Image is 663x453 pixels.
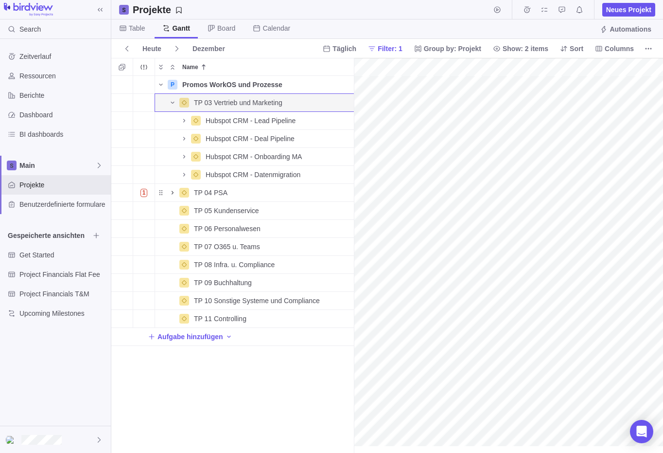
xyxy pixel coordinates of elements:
span: Group by: Projekt [424,44,481,54]
span: Project Financials T&M [19,289,107,299]
span: Zeitverlauf [19,52,107,61]
img: Show [6,436,17,444]
div: TP 07 O365 u. Teams [190,238,475,255]
div: TP 09 Buchhaltung [190,274,475,291]
span: Search [19,24,41,34]
span: Hubspot CRM - Deal Pipeline [206,134,295,144]
span: Selection mode [115,60,129,74]
span: Weitere Aktionen [642,42,655,55]
div: Name [155,292,476,310]
a: Notifications [573,7,586,15]
span: Hubspot CRM - Datenmigration [206,170,300,180]
div: P [168,80,177,90]
span: Show: 2 items [489,42,552,55]
span: Filter: 1 [378,44,402,54]
div: Name [155,76,476,94]
div: Name [155,94,476,112]
span: Automations [610,24,651,34]
span: TP 08 Infra. u. Compliance [194,260,275,270]
a: Zeitprotokolle [520,7,534,15]
span: Number of activities at risk [137,186,152,199]
div: Name [155,256,476,274]
div: Trouble indication [133,220,155,238]
span: Projekte [19,180,107,190]
div: TP 06 Personalwesen [190,220,475,237]
span: TP 09 Buchhaltung [194,278,252,288]
span: TP 10 Sonstige Systeme und Compliance [194,296,320,306]
div: Trouble indication [133,130,155,148]
div: Name [155,310,476,328]
span: Filter: 1 [364,42,406,55]
div: Hubspot CRM - Lead Pipeline [202,112,475,129]
span: Columns [605,44,634,54]
span: Sort [570,44,583,54]
span: Columns [591,42,638,55]
div: TP 11 Controlling [190,310,475,327]
div: Name [155,148,476,166]
span: Genehmigungsanfragen [555,3,569,17]
span: Notifications [573,3,586,17]
span: Heute [139,42,165,55]
span: Promos WorkOS und Prozesse [182,80,282,90]
div: Name [155,202,476,220]
div: Trouble indication [133,112,155,130]
span: Berichte [19,91,107,100]
span: Täglich [319,42,360,55]
div: Lukas Kramer [6,434,17,446]
span: Gantt [172,23,190,33]
a: Genehmigungsanfragen [555,7,569,15]
div: Trouble indication [133,238,155,256]
span: Calendar [262,23,290,33]
div: Trouble indication [133,256,155,274]
span: Hubspot CRM - Lead Pipeline [206,116,296,126]
span: Table [129,23,145,33]
span: TP 05 Kundenservice [194,206,259,216]
span: Automations [596,22,655,36]
span: Sort [556,42,587,55]
span: Heute [142,44,161,54]
div: grid [111,76,354,453]
div: TP 10 Sonstige Systeme und Compliance [190,292,475,309]
span: Board [217,23,235,33]
span: Dashboard [19,110,107,120]
span: Collapse [167,60,178,74]
span: Hubspot CRM - Onboarding MA [206,152,302,162]
span: Aufgabe hinzufügen [148,330,223,344]
h2: Projekte [133,3,171,17]
div: Name [178,58,475,75]
span: Project Financials Flat Fee [19,270,107,279]
div: Name [155,112,476,130]
span: Upcoming Milestones [19,308,107,318]
div: Trouble indication [133,292,155,310]
span: Browse views [89,229,103,242]
div: Trouble indication [133,184,155,202]
span: TP 07 O365 u. Teams [194,242,260,252]
span: Aktuelles Layout und Filter als Anzeige speichern [129,3,187,17]
div: Hubspot CRM - Datenmigration [202,166,475,183]
span: Täglich [332,44,356,54]
span: Aufgabe hinzufügen [157,332,223,342]
span: TP 11 Controlling [194,314,246,324]
span: Neues Projekt [602,3,655,17]
div: Name [155,238,476,256]
div: Trouble indication [133,94,155,112]
div: Trouble indication [133,148,155,166]
span: Zeitprotokolle [520,3,534,17]
a: Meine aufgaben [538,7,551,15]
div: Name [155,274,476,292]
span: Gespeicherte ansichten [8,231,89,240]
div: Hubspot CRM - Onboarding MA [202,148,475,165]
div: Trouble indication [133,166,155,184]
span: Expand [155,60,167,74]
div: Name [155,130,476,148]
span: Group by: Projekt [410,42,485,55]
div: Hubspot CRM - Deal Pipeline [202,130,475,147]
span: TP 04 PSA [194,188,227,198]
div: Name [155,184,476,202]
span: TP 06 Personalwesen [194,224,261,234]
div: Name [155,220,476,238]
span: Meine aufgaben [538,3,551,17]
span: Aufgabe hinzufügen [225,330,233,344]
span: 1 [140,189,148,197]
span: Ressourcen [19,71,107,81]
